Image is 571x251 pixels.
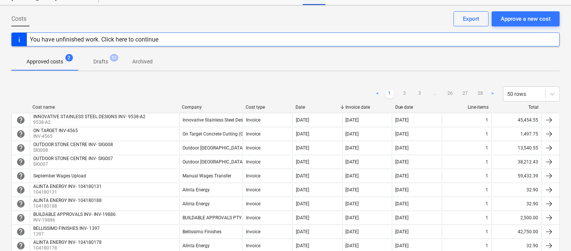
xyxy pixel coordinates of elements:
div: 1 [486,187,488,192]
div: Line-items [445,105,489,110]
p: INV-4565 [33,133,79,140]
div: 45,454.55 [491,114,541,126]
div: Invoice is waiting for an approval [16,129,25,139]
p: Drafts [93,58,108,66]
span: help [16,185,25,194]
div: [DATE] [346,117,359,123]
span: help [16,143,25,152]
a: Page 28 [476,89,485,99]
div: You have unfinished work. Click here to continue [30,36,158,43]
span: help [16,241,25,250]
p: Approved costs [26,58,63,66]
div: [DATE] [346,215,359,220]
div: Invoice [246,201,260,206]
div: September Wages Upload [33,173,86,179]
div: [DATE] [296,229,309,234]
div: 38,212.43 [491,156,541,168]
div: [DATE] [296,187,309,192]
div: [DATE] [395,173,409,179]
div: Invoice [246,117,260,123]
div: Invoice [246,145,260,151]
iframe: Chat Widget [533,215,571,251]
a: ... [430,89,439,99]
p: SIG007 [33,161,115,168]
div: Alinta Energy [183,201,210,206]
p: SIG008 [33,147,115,154]
div: Invoice is waiting for an approval [16,115,25,125]
div: 2,500.00 [491,212,541,224]
div: 1 [486,145,488,151]
div: 59,432.39 [491,170,541,182]
div: 1 [486,159,488,165]
div: Invoice is waiting for an approval [16,213,25,222]
div: Invoice is waiting for an approval [16,157,25,166]
div: [DATE] [296,159,309,165]
div: [DATE] [296,201,309,206]
div: 1 [486,117,488,123]
div: 1 [486,243,488,248]
div: [DATE] [395,229,409,234]
span: help [16,115,25,125]
div: 13,540.55 [491,142,541,154]
div: Invoice is waiting for an approval [16,241,25,250]
div: 1 [486,131,488,137]
div: Outdoor [GEOGRAPHIC_DATA] [183,145,244,151]
div: [DATE] [395,243,409,248]
div: OUTDOOR STONE CENTRE INV- SIG007 [33,156,113,161]
p: Archived [132,58,153,66]
div: 1 [486,173,488,179]
div: Invoice is waiting for an approval [16,171,25,180]
div: Alinta Energy [183,187,210,192]
div: Invoice is waiting for an approval [16,185,25,194]
div: Invoice is waiting for an approval [16,227,25,236]
div: 1 [486,229,488,234]
div: ALINTA ENERGY INV- 104180131 [33,184,102,189]
div: [DATE] [296,215,309,220]
div: 1,497.75 [491,128,541,140]
div: [DATE] [296,173,309,179]
div: Date [296,105,339,110]
div: 42,750.00 [491,226,541,238]
div: Cost name [32,105,176,110]
div: Invoice is waiting for an approval [16,199,25,208]
div: [DATE] [395,131,409,137]
div: Outdoor [GEOGRAPHIC_DATA] [183,159,244,165]
div: Innovative Stainless Steel Designs [183,117,252,123]
p: 104180131 [33,189,103,196]
div: 32.90 [491,184,541,196]
div: 32.90 [491,198,541,210]
div: [DATE] [395,201,409,206]
div: ALINTA ENERGY INV- 104180188 [33,198,102,203]
div: Invoice is waiting for an approval [16,143,25,152]
div: [DATE] [346,229,359,234]
button: Export [453,11,489,26]
div: [DATE] [296,145,309,151]
div: Bellissimo Finishes [183,229,221,234]
a: Next page [488,89,497,99]
div: On Target Concrete Cutting (GST) [183,131,250,137]
span: help [16,199,25,208]
a: Previous page [373,89,382,99]
div: [DATE] [346,145,359,151]
div: [DATE] [296,243,309,248]
div: 1 [486,215,488,220]
div: Invoice date [345,105,389,110]
p: 9538-A2 [33,119,147,126]
button: Approve a new cost [492,11,560,26]
div: Due date [395,105,439,110]
span: Costs [11,14,26,23]
div: ON TARGET INV-4565 [33,128,78,133]
div: [DATE] [296,117,309,123]
div: Invoice [246,243,260,248]
span: help [16,129,25,139]
div: [DATE] [346,131,359,137]
div: [DATE] [395,145,409,151]
div: Company [182,105,240,110]
div: Manual Wages Transfer [183,173,231,179]
div: ALINTA ENERGY INV- 104180178 [33,240,102,245]
div: Cost type [246,105,289,110]
div: Invoice [246,187,260,192]
div: [DATE] [395,215,409,220]
div: [DATE] [395,117,409,123]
